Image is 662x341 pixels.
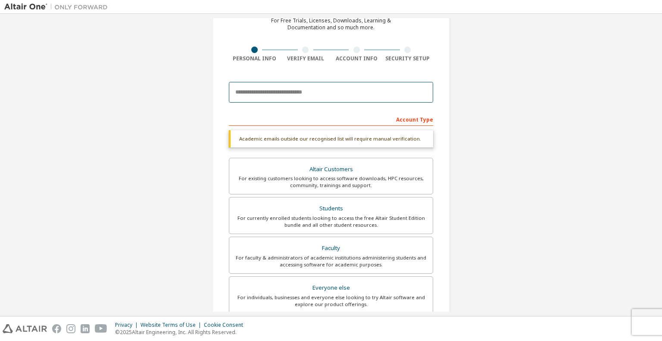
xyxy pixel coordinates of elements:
div: Account Info [331,55,382,62]
div: Altair Customers [234,163,428,175]
img: youtube.svg [95,324,107,333]
div: Students [234,203,428,215]
div: Verify Email [280,55,331,62]
div: Academic emails outside our recognised list will require manual verification. [229,130,433,147]
div: Everyone else [234,282,428,294]
div: Account Type [229,112,433,126]
div: For currently enrolled students looking to access the free Altair Student Edition bundle and all ... [234,215,428,228]
div: Privacy [115,322,141,328]
div: For existing customers looking to access software downloads, HPC resources, community, trainings ... [234,175,428,189]
p: © 2025 Altair Engineering, Inc. All Rights Reserved. [115,328,248,336]
img: linkedin.svg [81,324,90,333]
div: For faculty & administrators of academic institutions administering students and accessing softwa... [234,254,428,268]
div: For individuals, businesses and everyone else looking to try Altair software and explore our prod... [234,294,428,308]
div: Faculty [234,242,428,254]
div: Personal Info [229,55,280,62]
div: Cookie Consent [204,322,248,328]
img: Altair One [4,3,112,11]
div: Security Setup [382,55,434,62]
img: instagram.svg [66,324,75,333]
div: Website Terms of Use [141,322,204,328]
div: For Free Trials, Licenses, Downloads, Learning & Documentation and so much more. [271,17,391,31]
img: facebook.svg [52,324,61,333]
img: altair_logo.svg [3,324,47,333]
